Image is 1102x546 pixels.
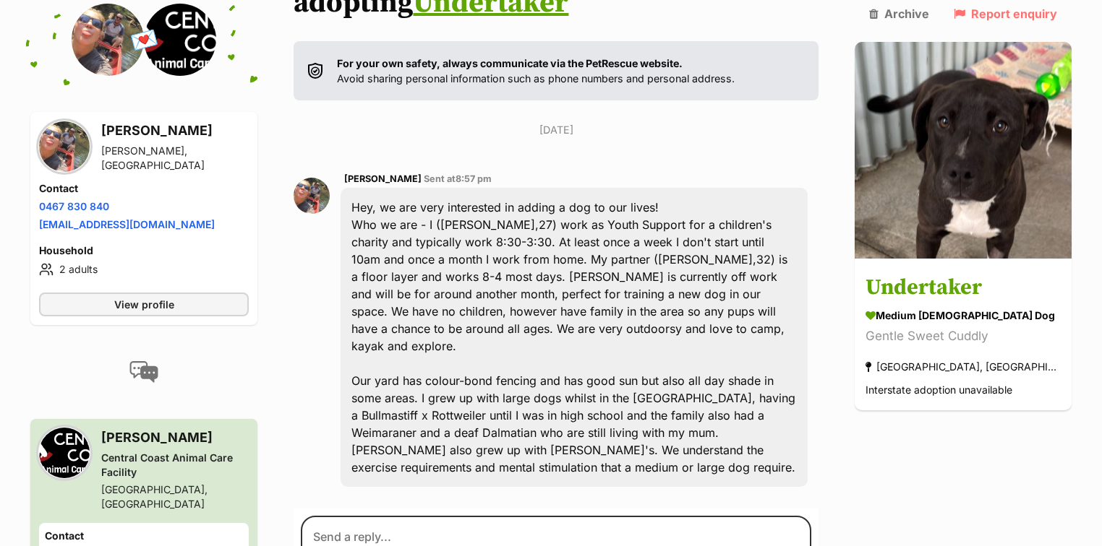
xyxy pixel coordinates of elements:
[866,384,1012,396] span: Interstate adoption unavailable
[866,357,1061,377] div: [GEOGRAPHIC_DATA], [GEOGRAPHIC_DATA]
[39,182,249,196] h4: Contact
[101,428,249,448] h3: [PERSON_NAME]
[144,4,216,77] img: Central Coast Animal Care Facility profile pic
[866,327,1061,347] div: Gentle Sweet Cuddly
[456,173,492,184] span: 8:57 pm
[129,362,158,383] img: conversation-icon-4a6f8262b818ee0b60e3300018af0b2d0b884aa5de6e9bcb8d3d4eeb1a70a7c4.svg
[101,144,249,173] div: [PERSON_NAME], [GEOGRAPHIC_DATA]
[855,261,1072,411] a: Undertaker medium [DEMOGRAPHIC_DATA] Dog Gentle Sweet Cuddly [GEOGRAPHIC_DATA], [GEOGRAPHIC_DATA]...
[39,244,249,259] h4: Household
[39,293,249,317] a: View profile
[101,121,249,142] h3: [PERSON_NAME]
[954,7,1057,20] a: Report enquiry
[869,7,929,20] a: Archive
[45,529,243,544] h4: Contact
[39,201,109,213] a: 0467 830 840
[294,122,819,137] p: [DATE]
[866,272,1061,305] h3: Undertaker
[341,188,808,487] div: Hey, we are very interested in adding a dog to our lives! Who we are - I ([PERSON_NAME],27) work ...
[39,219,215,231] a: [EMAIL_ADDRESS][DOMAIN_NAME]
[855,42,1072,259] img: Undertaker
[344,173,422,184] span: [PERSON_NAME]
[128,25,161,56] span: 💌
[72,4,144,77] img: Chloe Rooker profile pic
[39,261,249,279] li: 2 adults
[337,56,735,87] p: Avoid sharing personal information such as phone numbers and personal address.
[337,57,683,69] strong: For your own safety, always communicate via the PetRescue website.
[101,483,249,512] div: [GEOGRAPHIC_DATA], [GEOGRAPHIC_DATA]
[114,298,174,313] span: View profile
[294,178,330,214] img: Chloe Rooker profile pic
[866,308,1061,324] div: medium [DEMOGRAPHIC_DATA] Dog
[39,122,90,173] img: Chloe Rooker profile pic
[39,428,90,479] img: Central Coast Animal Care Facility profile pic
[424,173,492,184] span: Sent at
[101,451,249,480] div: Central Coast Animal Care Facility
